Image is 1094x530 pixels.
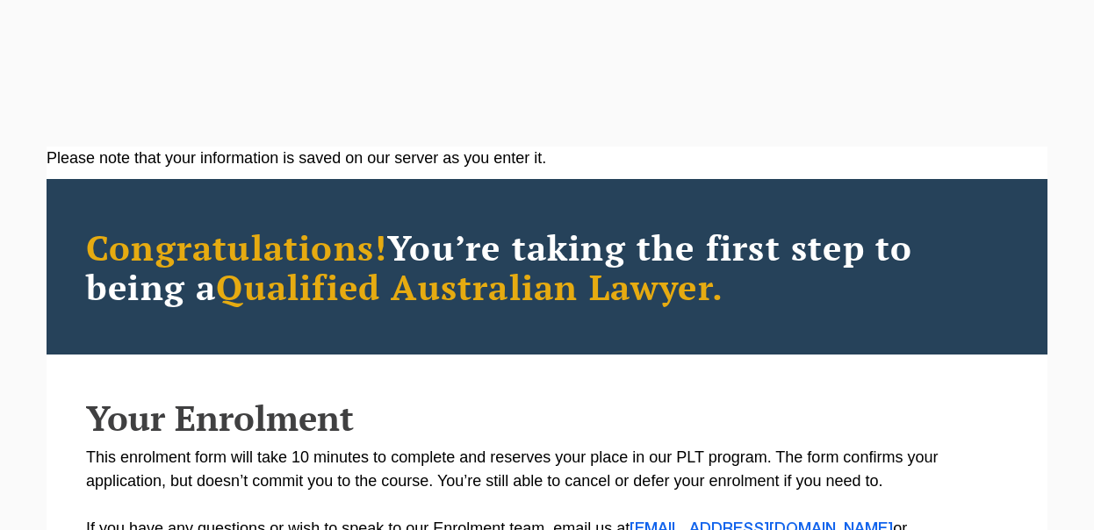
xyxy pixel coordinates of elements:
[86,398,1008,437] h2: Your Enrolment
[216,263,723,310] span: Qualified Australian Lawyer.
[86,224,387,270] span: Congratulations!
[86,227,1008,306] h2: You’re taking the first step to being a
[47,147,1047,170] div: Please note that your information is saved on our server as you enter it.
